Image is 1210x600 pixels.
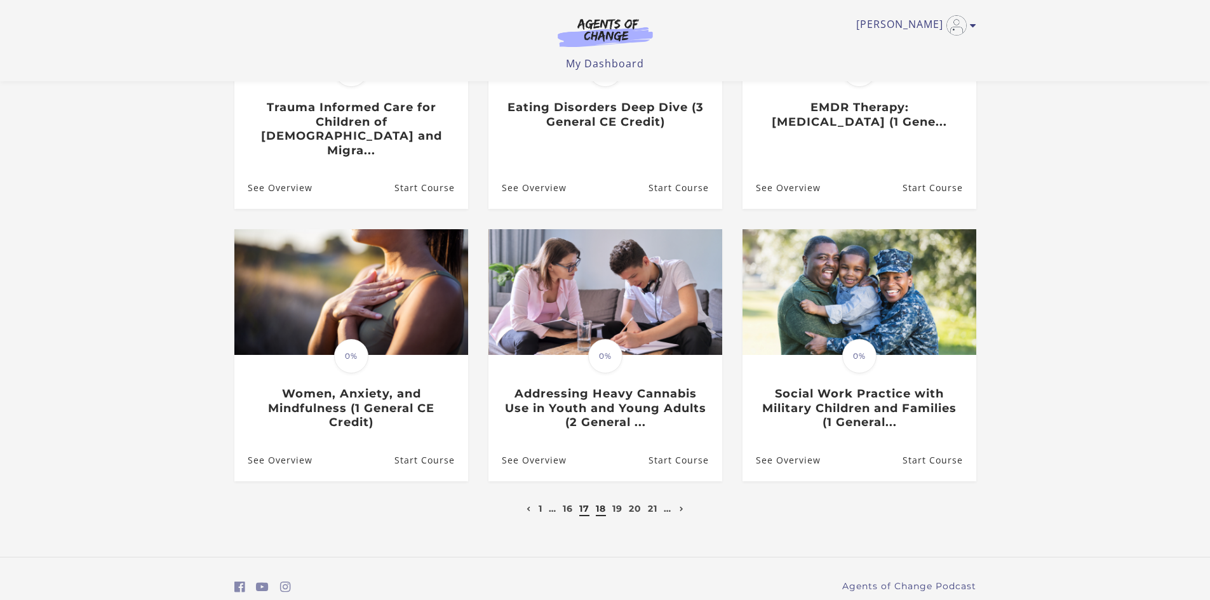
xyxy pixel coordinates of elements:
h3: Social Work Practice with Military Children and Families (1 General... [756,387,962,430]
h3: Addressing Heavy Cannabis Use in Youth and Young Adults (2 General ... [502,387,708,430]
a: Addressing Heavy Cannabis Use in Youth and Young Adults (2 General ...: See Overview [488,439,567,481]
span: 0% [588,53,622,87]
a: … [549,503,556,514]
a: 18 [596,503,606,514]
a: Trauma Informed Care for Children of Undocumented Parents and Migra...: See Overview [234,168,313,209]
a: Social Work Practice with Military Children and Families (1 General...: Resume Course [902,439,976,481]
span: 0% [334,53,368,87]
a: Previous page [523,503,534,514]
a: 17 [579,503,589,514]
a: 19 [612,503,622,514]
i: https://www.facebook.com/groups/aswbtestprep (Open in a new window) [234,581,245,593]
a: Toggle menu [856,15,970,36]
a: Women, Anxiety, and Mindfulness (1 General CE Credit): Resume Course [394,439,467,481]
a: Eating Disorders Deep Dive (3 General CE Credit): Resume Course [648,168,722,209]
a: 1 [539,503,542,514]
i: https://www.youtube.com/c/AgentsofChangeTestPrepbyMeaganMitchell (Open in a new window) [256,581,269,593]
a: Addressing Heavy Cannabis Use in Youth and Young Adults (2 General ...: Resume Course [648,439,722,481]
img: Agents of Change Logo [544,18,666,47]
a: Women, Anxiety, and Mindfulness (1 General CE Credit): See Overview [234,439,313,481]
a: EMDR Therapy: Eye Movement Desensitization and Reprocessing (1 Gene...: Resume Course [902,168,976,209]
a: 21 [648,503,657,514]
a: EMDR Therapy: Eye Movement Desensitization and Reprocessing (1 Gene...: See Overview [743,168,821,209]
a: Eating Disorders Deep Dive (3 General CE Credit): See Overview [488,168,567,209]
i: https://www.instagram.com/agentsofchangeprep/ (Open in a new window) [280,581,291,593]
a: Next page [676,503,687,514]
h3: Eating Disorders Deep Dive (3 General CE Credit) [502,100,708,129]
a: My Dashboard [566,57,644,70]
a: https://www.instagram.com/agentsofchangeprep/ (Open in a new window) [280,578,291,596]
span: 0% [842,53,877,87]
a: Social Work Practice with Military Children and Families (1 General...: See Overview [743,439,821,481]
span: 0% [588,339,622,373]
h3: Trauma Informed Care for Children of [DEMOGRAPHIC_DATA] and Migra... [248,100,454,157]
a: Trauma Informed Care for Children of Undocumented Parents and Migra...: Resume Course [394,168,467,209]
a: 16 [563,503,573,514]
span: 0% [334,339,368,373]
h3: Women, Anxiety, and Mindfulness (1 General CE Credit) [248,387,454,430]
a: https://www.facebook.com/groups/aswbtestprep (Open in a new window) [234,578,245,596]
a: https://www.youtube.com/c/AgentsofChangeTestPrepbyMeaganMitchell (Open in a new window) [256,578,269,596]
a: 20 [629,503,642,514]
span: 0% [842,339,877,373]
a: Agents of Change Podcast [842,580,976,593]
h3: EMDR Therapy: [MEDICAL_DATA] (1 Gene... [756,100,962,129]
a: … [664,503,671,514]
